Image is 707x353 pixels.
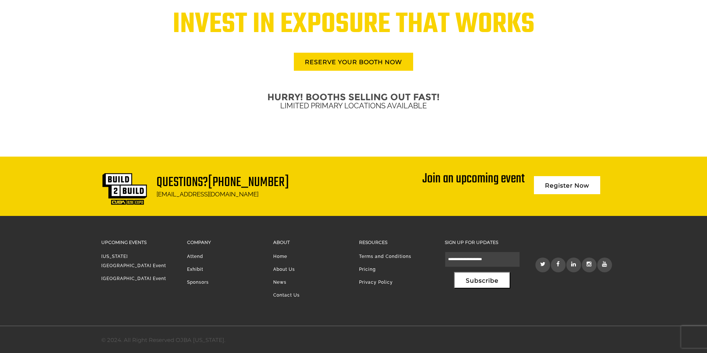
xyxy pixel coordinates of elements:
h3: Resources [359,238,434,247]
a: Exhibit [187,267,203,272]
h3: About [273,238,348,247]
div: Leave a message [38,41,124,51]
div: Join an upcoming event [422,172,525,186]
h1: INVEST IN EXPOSURE THAT WORKS [101,13,606,36]
em: Submit [108,227,134,237]
h3: Upcoming Events [101,238,176,247]
a: Terms and Conditions [359,254,411,259]
a: Register Now [534,176,600,194]
a: Privacy Policy [359,280,393,285]
a: Pricing [359,267,376,272]
a: [US_STATE][GEOGRAPHIC_DATA] Event [101,254,166,268]
a: RESERVE YOUR BOOTH NOW [294,53,413,71]
textarea: Type your message and click 'Submit' [10,112,134,221]
input: Enter your last name [10,68,134,84]
h1: Questions? [156,176,289,189]
h2: HURRY! BOOTHS SELLING OUT FAST! [101,95,606,99]
div: Minimize live chat window [121,4,138,21]
input: Enter your email address [10,90,134,106]
a: [GEOGRAPHIC_DATA] Event [101,276,166,281]
button: Subscribe [454,272,510,289]
a: Home [273,254,287,259]
a: [EMAIL_ADDRESS][DOMAIN_NAME] [156,191,258,198]
div: © 2024. All Right Reserved OJBA [US_STATE]. [101,335,225,345]
p: LIMITED PRIMARY LOCATIONS AVAILABLE [101,99,606,112]
a: About Us [273,267,295,272]
a: News [273,280,286,285]
a: Sponsors [187,280,209,285]
a: [PHONE_NUMBER] [208,172,289,193]
a: Attend [187,254,203,259]
a: Contact Us [273,293,300,298]
h3: Company [187,238,262,247]
h3: Sign up for updates [445,238,520,247]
